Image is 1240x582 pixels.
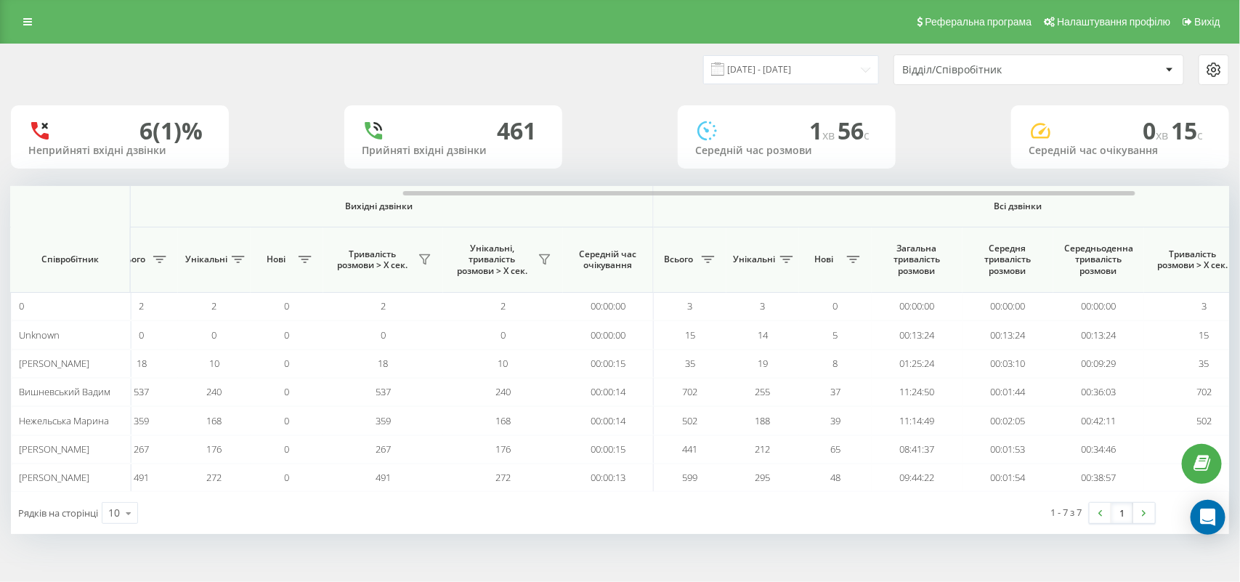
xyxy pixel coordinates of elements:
[501,328,506,341] span: 0
[872,320,963,349] td: 00:13:24
[139,328,145,341] span: 0
[563,320,654,349] td: 00:00:00
[833,299,838,312] span: 0
[376,471,391,484] span: 491
[1053,435,1144,464] td: 00:34:46
[683,385,698,398] span: 702
[830,442,840,456] span: 65
[761,299,766,312] span: 3
[1053,292,1144,320] td: 00:00:00
[872,406,963,435] td: 11:14:49
[755,414,771,427] span: 188
[963,435,1053,464] td: 00:01:53
[376,414,391,427] span: 359
[113,254,149,265] span: Всього
[1057,16,1170,28] span: Налаштування профілю
[838,115,870,146] span: 56
[258,254,294,265] span: Нові
[495,414,511,427] span: 168
[963,464,1053,492] td: 00:01:54
[563,406,654,435] td: 00:00:14
[755,471,771,484] span: 295
[495,471,511,484] span: 272
[963,320,1053,349] td: 00:13:24
[1196,385,1212,398] span: 702
[18,506,98,520] span: Рядків на сторінці
[574,248,642,271] span: Середній час очікування
[19,299,24,312] span: 0
[376,385,391,398] span: 537
[137,357,147,370] span: 18
[1111,503,1133,523] a: 1
[1196,414,1212,427] span: 502
[830,414,840,427] span: 39
[683,471,698,484] span: 599
[1156,127,1171,143] span: хв
[872,292,963,320] td: 00:00:00
[758,328,768,341] span: 14
[685,357,695,370] span: 35
[285,442,290,456] span: 0
[1064,243,1133,277] span: Середньоденна тривалість розмови
[1199,357,1209,370] span: 35
[872,349,963,378] td: 01:25:24
[495,442,511,456] span: 176
[285,299,290,312] span: 0
[501,299,506,312] span: 2
[1053,349,1144,378] td: 00:09:29
[695,145,878,157] div: Середній час розмови
[378,357,389,370] span: 18
[973,243,1042,277] span: Середня тривалість розмови
[497,117,536,145] div: 461
[1053,406,1144,435] td: 00:42:11
[563,292,654,320] td: 00:00:00
[285,357,290,370] span: 0
[563,464,654,492] td: 00:00:13
[19,328,60,341] span: Unknown
[1197,127,1203,143] span: c
[134,471,150,484] span: 491
[833,328,838,341] span: 5
[661,254,697,265] span: Всього
[381,299,386,312] span: 2
[872,378,963,406] td: 11:24:50
[285,328,290,341] span: 0
[19,385,110,398] span: Вишневський Вадим
[1196,442,1212,456] span: 441
[963,378,1053,406] td: 00:01:44
[830,385,840,398] span: 37
[683,442,698,456] span: 441
[864,127,870,143] span: c
[1195,16,1220,28] span: Вихід
[963,406,1053,435] td: 00:02:05
[134,442,150,456] span: 267
[19,357,89,370] span: [PERSON_NAME]
[734,254,776,265] span: Унікальні
[1051,505,1082,520] div: 1 - 7 з 7
[755,385,771,398] span: 255
[139,117,203,145] div: 6 (1)%
[212,299,217,312] span: 2
[1053,464,1144,492] td: 00:38:57
[683,414,698,427] span: 502
[563,349,654,378] td: 00:00:15
[362,145,545,157] div: Прийняті вхідні дзвінки
[925,16,1032,28] span: Реферальна програма
[23,254,118,265] span: Співробітник
[139,201,620,212] span: Вихідні дзвінки
[285,385,290,398] span: 0
[450,243,534,277] span: Унікальні, тривалість розмови > Х сек.
[902,64,1076,76] div: Відділ/Співробітник
[688,299,693,312] span: 3
[755,442,771,456] span: 212
[758,357,768,370] span: 19
[108,506,120,520] div: 10
[830,471,840,484] span: 48
[883,243,952,277] span: Загальна тривалість розмови
[833,357,838,370] span: 8
[19,471,89,484] span: [PERSON_NAME]
[963,349,1053,378] td: 00:03:10
[1053,320,1144,349] td: 00:13:24
[1199,328,1209,341] span: 15
[809,115,838,146] span: 1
